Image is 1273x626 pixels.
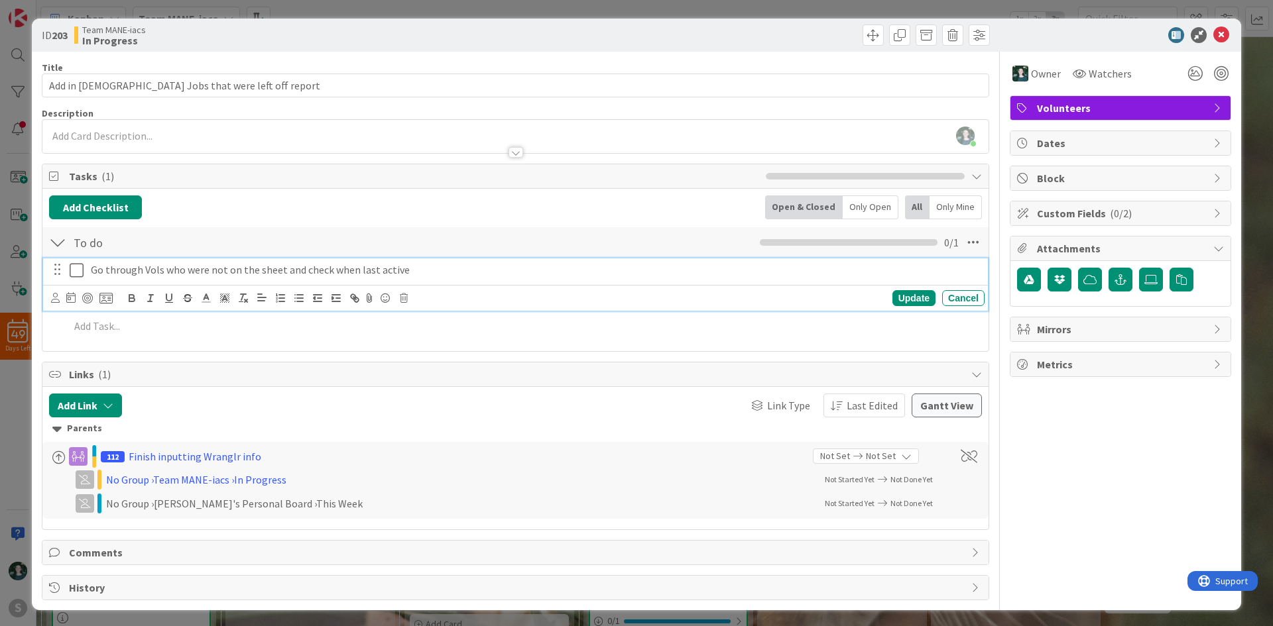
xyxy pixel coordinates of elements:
span: Mirrors [1037,321,1207,337]
span: Attachments [1037,240,1207,256]
button: Last Edited [823,393,905,417]
span: Volunteers [1037,100,1207,116]
span: Not Done Yet [890,498,933,508]
span: 112 [101,451,125,462]
div: Cancel [942,290,985,306]
span: Description [42,107,93,119]
div: Only Open [843,195,898,219]
span: Not Set [866,449,896,463]
span: History [69,580,965,596]
span: Links [69,366,965,382]
label: Title [42,62,63,74]
div: Update [892,290,936,306]
span: Comments [69,545,965,560]
span: Tasks [69,168,759,184]
span: Block [1037,170,1207,186]
button: Gantt View [912,393,982,417]
button: Add Link [49,393,122,417]
span: Team MANE-iacs [82,25,146,35]
span: Not Done Yet [890,474,933,484]
div: Only Mine [930,195,982,219]
span: Not Started Yet [825,474,875,484]
div: All [905,195,930,219]
span: Last Edited [847,397,898,413]
span: ( 1 ) [98,368,111,381]
span: Owner [1031,66,1061,81]
p: Go through Vols who were not on the sheet and check when last active [91,262,979,278]
div: Finish inputting Wranglr info [129,448,261,464]
span: Link Type [767,397,810,413]
div: No Group › Team MANE-iacs › In Progress [106,472,451,488]
span: Dates [1037,135,1207,151]
span: Custom Fields [1037,205,1207,221]
div: Parents [52,421,979,436]
img: KM [1012,66,1028,81]
span: Not Started Yet [825,498,875,508]
span: ( 0/2 ) [1110,207,1132,220]
span: Support [28,2,60,18]
img: CcP7TwqliYA12U06j4Mrgd9GqWyTyb3s.jpg [956,127,975,145]
span: Watchers [1089,66,1132,81]
b: In Progress [82,35,146,46]
button: Add Checklist [49,195,142,219]
b: 203 [52,28,68,42]
span: Metrics [1037,356,1207,372]
div: No Group › [PERSON_NAME]'s Personal Board › This Week [106,496,451,511]
span: Not Set [820,449,850,463]
input: Add Checklist... [69,231,367,254]
span: ( 1 ) [101,170,114,183]
span: ID [42,27,68,43]
span: 0 / 1 [944,235,959,250]
div: Open & Closed [765,195,843,219]
input: type card name here... [42,74,989,97]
